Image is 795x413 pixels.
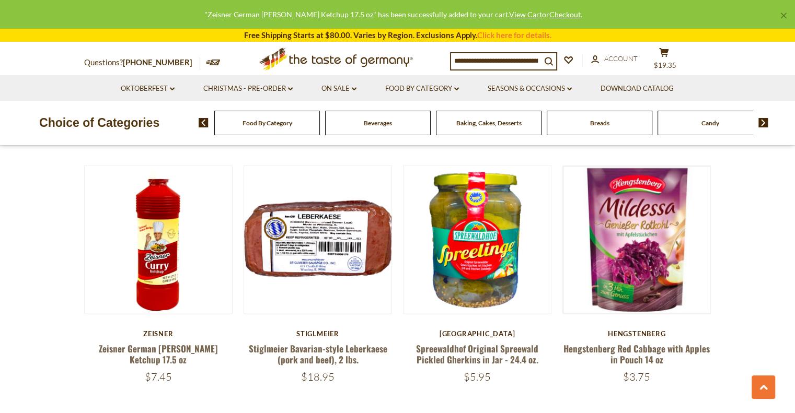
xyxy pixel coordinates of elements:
[123,57,192,67] a: [PHONE_NUMBER]
[780,13,787,19] a: ×
[8,8,778,20] div: "Zeisner German [PERSON_NAME] Ketchup 17.5 oz" has been successfully added to your cart. or .
[84,329,233,338] div: Zeisner
[404,166,551,314] img: Spreewaldhof Original Spreewald Pickled Gherkins in Jar - 24.4 oz.
[416,342,538,366] a: Spreewaldhof Original Spreewald Pickled Gherkins in Jar - 24.4 oz.
[591,53,638,65] a: Account
[99,342,218,366] a: Zeisner German [PERSON_NAME] Ketchup 17.5 oz
[562,329,711,338] div: Hengstenberg
[701,119,719,127] a: Candy
[301,370,335,383] span: $18.95
[549,10,581,19] a: Checkout
[364,119,392,127] a: Beverages
[121,83,175,95] a: Oktoberfest
[248,342,387,366] a: Stiglmeier Bavarian-style Leberkaese (pork and beef), 2 lbs.
[244,166,392,314] img: Stiglmeier Bavarian-style Leberkaese (pork and beef), 2 lbs.
[758,118,768,127] img: next arrow
[623,370,650,383] span: $3.75
[604,54,638,63] span: Account
[145,370,172,383] span: $7.45
[84,56,200,69] p: Questions?
[456,119,522,127] a: Baking, Cakes, Desserts
[601,83,674,95] a: Download Catalog
[464,370,491,383] span: $5.95
[563,342,710,366] a: Hengstenberg Red Cabbage with Apples in Pouch 14 oz
[509,10,542,19] a: View Cart
[243,119,292,127] a: Food By Category
[403,329,552,338] div: [GEOGRAPHIC_DATA]
[563,166,711,314] img: Hengstenberg Red Cabbage with Apples in Pouch 14 oz
[590,119,609,127] a: Breads
[199,118,209,127] img: previous arrow
[85,166,233,314] img: Zeisner German Curry Ketchup 17.5 oz
[385,83,459,95] a: Food By Category
[488,83,572,95] a: Seasons & Occasions
[203,83,293,95] a: Christmas - PRE-ORDER
[654,61,676,69] span: $19.35
[244,329,393,338] div: Stiglmeier
[649,48,680,74] button: $19.35
[321,83,356,95] a: On Sale
[477,30,551,40] a: Click here for details.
